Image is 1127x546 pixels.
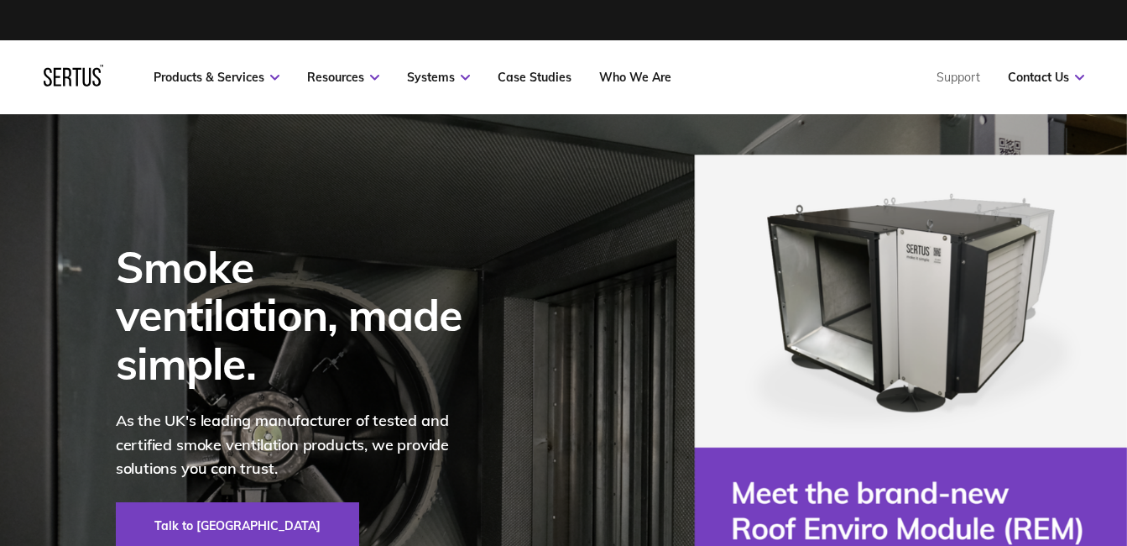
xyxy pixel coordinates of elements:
[1008,70,1084,85] a: Contact Us
[116,243,485,387] div: Smoke ventilation, made simple.
[307,70,379,85] a: Resources
[937,70,980,85] a: Support
[116,409,485,481] p: As the UK's leading manufacturer of tested and certified smoke ventilation products, we provide s...
[498,70,571,85] a: Case Studies
[599,70,671,85] a: Who We Are
[154,70,279,85] a: Products & Services
[407,70,470,85] a: Systems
